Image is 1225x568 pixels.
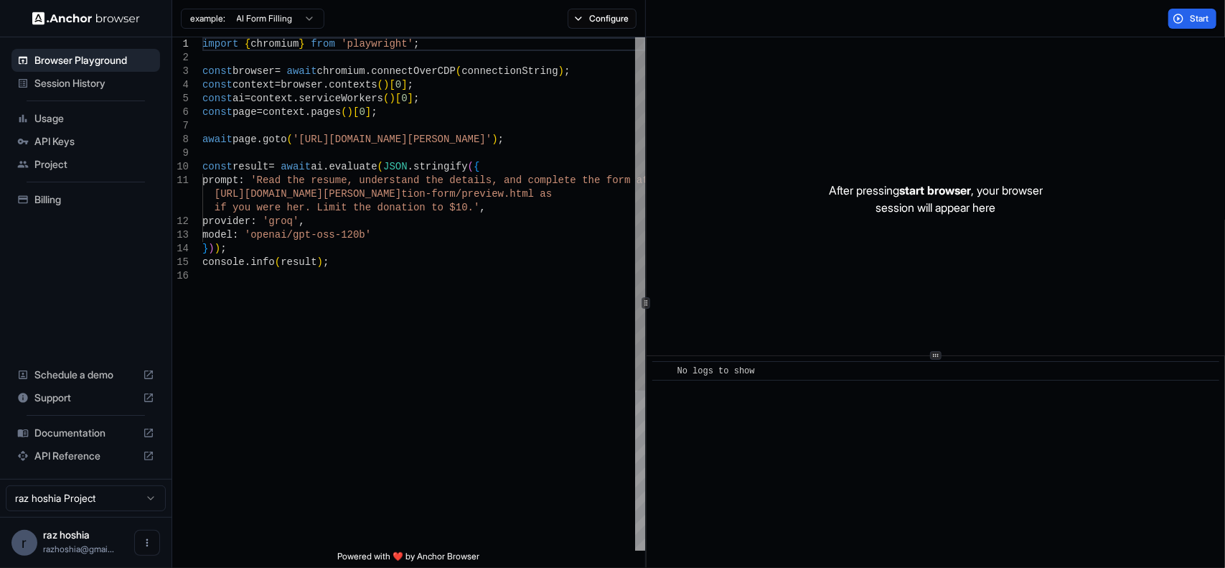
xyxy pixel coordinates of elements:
span: connectOverCDP [371,65,456,77]
span: { [245,38,250,50]
span: ) [347,106,353,118]
span: ai [233,93,245,104]
span: 'Read the resume, understand the details, and comp [250,174,552,186]
div: 13 [172,228,189,242]
span: prompt [202,174,238,186]
span: ( [341,106,347,118]
div: API Keys [11,130,160,153]
span: raz hoshia [43,529,90,541]
span: ; [413,38,419,50]
div: Schedule a demo [11,363,160,386]
div: Session History [11,72,160,95]
span: context [250,93,293,104]
span: pages [311,106,341,118]
span: . [408,161,413,172]
span: result [281,256,316,268]
span: Browser Playground [34,53,154,67]
span: ​ [660,364,667,378]
span: evaluate [329,161,377,172]
span: . [305,106,311,118]
span: ] [365,106,371,118]
div: 3 [172,65,189,78]
span: Start [1190,13,1210,24]
span: ( [468,161,474,172]
span: ( [377,161,383,172]
span: lete the form at [552,174,648,186]
div: 9 [172,146,189,160]
span: No logs to show [677,366,755,376]
span: serviceWorkers [299,93,383,104]
span: ; [413,93,419,104]
span: 'openai/gpt-oss-120b' [245,229,371,241]
span: info [250,256,275,268]
div: Support [11,386,160,409]
span: ] [401,79,407,90]
span: const [202,106,233,118]
span: API Keys [34,134,154,149]
span: stringify [413,161,468,172]
span: : [238,174,244,186]
span: provider [202,215,250,227]
span: goto [263,134,287,145]
span: Session History [34,76,154,90]
span: } [202,243,208,254]
span: JSON [383,161,408,172]
span: } [299,38,304,50]
span: Project [34,157,154,172]
button: Configure [568,9,637,29]
span: model [202,229,233,241]
span: await [202,134,233,145]
span: 'playwright' [341,38,413,50]
span: [URL][DOMAIN_NAME][PERSON_NAME] [215,188,401,200]
span: { [474,161,479,172]
span: Powered with ❤️ by Anchor Browser [337,551,479,568]
span: example: [190,13,225,24]
span: ) [558,65,564,77]
span: = [245,93,250,104]
span: chromium [250,38,299,50]
span: page [233,134,257,145]
div: Usage [11,107,160,130]
span: [ [395,93,401,104]
span: Usage [34,111,154,126]
span: = [275,79,281,90]
span: ai [311,161,323,172]
span: ) [317,256,323,268]
div: 8 [172,133,189,146]
span: ) [383,79,389,90]
span: '[URL][DOMAIN_NAME][PERSON_NAME]' [293,134,492,145]
div: 7 [172,119,189,133]
span: Billing [34,192,154,207]
div: 1 [172,37,189,51]
span: chromium [317,65,365,77]
span: : [233,229,238,241]
span: context [233,79,275,90]
span: from [311,38,335,50]
span: ; [323,256,329,268]
div: Documentation [11,422,160,444]
span: tion-form/preview.html as [401,188,552,200]
span: const [202,79,233,90]
span: ) [208,243,214,254]
span: = [268,161,274,172]
div: Project [11,153,160,176]
span: import [202,38,238,50]
div: 4 [172,78,189,92]
div: 12 [172,215,189,228]
span: Schedule a demo [34,368,137,382]
span: [ [389,79,395,90]
button: Start [1168,9,1216,29]
span: ; [408,79,413,90]
div: 11 [172,174,189,187]
span: if you were her. Limit the donation to $10.' [215,202,480,213]
div: 10 [172,160,189,174]
span: ( [275,256,281,268]
span: page [233,106,257,118]
div: 14 [172,242,189,256]
span: , [479,202,485,213]
span: ) [492,134,497,145]
span: : [250,215,256,227]
span: ) [215,243,220,254]
span: ; [371,106,377,118]
button: Open menu [134,530,160,556]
